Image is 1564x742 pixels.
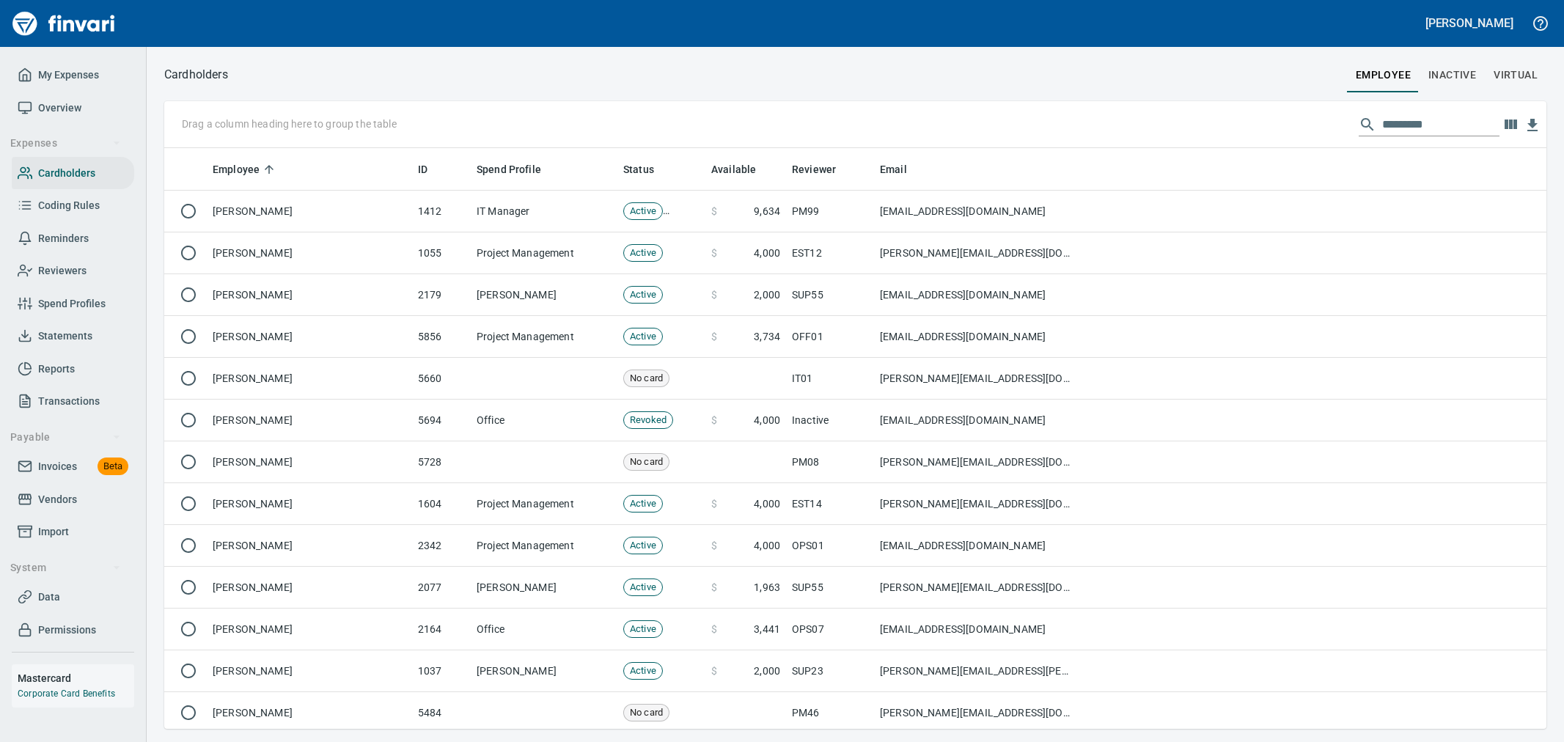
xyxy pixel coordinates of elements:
[471,316,617,358] td: Project Management
[98,458,128,475] span: Beta
[207,650,412,692] td: [PERSON_NAME]
[12,189,134,222] a: Coding Rules
[786,441,874,483] td: PM08
[786,400,874,441] td: Inactive
[623,161,673,178] span: Status
[207,441,412,483] td: [PERSON_NAME]
[4,424,127,451] button: Payable
[786,483,874,525] td: EST14
[1425,15,1513,31] h5: [PERSON_NAME]
[874,609,1079,650] td: [EMAIL_ADDRESS][DOMAIN_NAME]
[1356,66,1411,84] span: employee
[412,316,471,358] td: 5856
[412,609,471,650] td: 2164
[874,274,1079,316] td: [EMAIL_ADDRESS][DOMAIN_NAME]
[412,191,471,232] td: 1412
[213,161,279,178] span: Employee
[12,254,134,287] a: Reviewers
[711,161,756,178] span: Available
[624,664,662,678] span: Active
[754,622,780,636] span: 3,441
[38,327,92,345] span: Statements
[412,650,471,692] td: 1037
[10,559,121,577] span: System
[624,706,669,720] span: No card
[412,358,471,400] td: 5660
[786,525,874,567] td: OPS01
[213,161,260,178] span: Employee
[711,246,717,260] span: $
[624,372,669,386] span: No card
[418,161,427,178] span: ID
[711,204,717,218] span: $
[471,650,617,692] td: [PERSON_NAME]
[12,450,134,483] a: InvoicesBeta
[880,161,926,178] span: Email
[207,232,412,274] td: [PERSON_NAME]
[471,232,617,274] td: Project Management
[412,692,471,734] td: 5484
[38,458,77,476] span: Invoices
[412,567,471,609] td: 2077
[412,400,471,441] td: 5694
[38,196,100,215] span: Coding Rules
[874,232,1079,274] td: [PERSON_NAME][EMAIL_ADDRESS][DOMAIN_NAME]
[1499,114,1521,136] button: Choose columns to display
[18,670,134,686] h6: Mastercard
[4,554,127,581] button: System
[754,538,780,553] span: 4,000
[711,580,717,595] span: $
[10,428,121,447] span: Payable
[786,316,874,358] td: OFF01
[786,650,874,692] td: SUP23
[624,288,662,302] span: Active
[754,664,780,678] span: 2,000
[874,525,1079,567] td: [EMAIL_ADDRESS][DOMAIN_NAME]
[786,692,874,734] td: PM46
[471,483,617,525] td: Project Management
[12,222,134,255] a: Reminders
[874,358,1079,400] td: [PERSON_NAME][EMAIL_ADDRESS][DOMAIN_NAME]
[754,287,780,302] span: 2,000
[12,157,134,190] a: Cardholders
[12,385,134,418] a: Transactions
[754,329,780,344] span: 3,734
[711,496,717,511] span: $
[10,134,121,153] span: Expenses
[12,59,134,92] a: My Expenses
[182,117,397,131] p: Drag a column heading here to group the table
[38,295,106,313] span: Spend Profiles
[624,205,662,218] span: Active
[786,567,874,609] td: SUP55
[12,581,134,614] a: Data
[786,232,874,274] td: EST12
[792,161,855,178] span: Reviewer
[471,567,617,609] td: [PERSON_NAME]
[711,664,717,678] span: $
[1428,66,1476,84] span: Inactive
[38,66,99,84] span: My Expenses
[754,204,780,218] span: 9,634
[12,353,134,386] a: Reports
[471,400,617,441] td: Office
[418,161,447,178] span: ID
[38,360,75,378] span: Reports
[477,161,541,178] span: Spend Profile
[874,316,1079,358] td: [EMAIL_ADDRESS][DOMAIN_NAME]
[38,491,77,509] span: Vendors
[12,287,134,320] a: Spend Profiles
[624,539,662,553] span: Active
[623,161,654,178] span: Status
[471,191,617,232] td: IT Manager
[207,525,412,567] td: [PERSON_NAME]
[471,609,617,650] td: Office
[207,692,412,734] td: [PERSON_NAME]
[624,455,669,469] span: No card
[477,161,560,178] span: Spend Profile
[207,274,412,316] td: [PERSON_NAME]
[38,99,81,117] span: Overview
[471,274,617,316] td: [PERSON_NAME]
[412,483,471,525] td: 1604
[624,414,672,427] span: Revoked
[786,609,874,650] td: OPS07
